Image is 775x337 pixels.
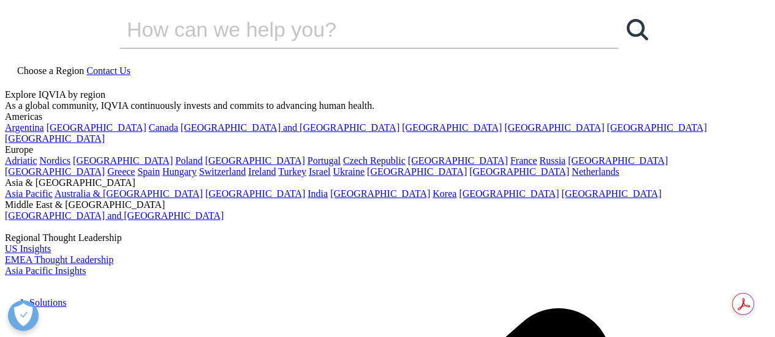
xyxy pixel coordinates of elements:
[469,166,569,177] a: [GEOGRAPHIC_DATA]
[86,65,130,76] a: Contact Us
[308,155,341,166] a: Portugal
[55,188,203,199] a: Australia & [GEOGRAPHIC_DATA]
[47,122,146,133] a: [GEOGRAPHIC_DATA]
[459,188,559,199] a: [GEOGRAPHIC_DATA]
[5,122,44,133] a: Argentina
[29,297,66,308] a: Solutions
[5,89,770,100] div: Explore IQVIA by region
[367,166,467,177] a: [GEOGRAPHIC_DATA]
[181,122,399,133] a: [GEOGRAPHIC_DATA] and [GEOGRAPHIC_DATA]
[5,188,53,199] a: Asia Pacific
[309,166,331,177] a: Israel
[333,166,365,177] a: Ukraine
[627,19,648,40] svg: Search
[205,188,305,199] a: [GEOGRAPHIC_DATA]
[278,166,306,177] a: Turkey
[5,254,113,265] a: EMEA Thought Leadership
[619,11,656,48] a: Search
[8,300,39,331] button: Open Preferences
[149,122,178,133] a: Canada
[343,155,406,166] a: Czech Republic
[119,11,584,48] input: Search
[540,155,566,166] a: Russia
[107,166,135,177] a: Greece
[5,210,224,221] a: [GEOGRAPHIC_DATA] and [GEOGRAPHIC_DATA]
[175,155,202,166] a: Poland
[5,111,770,122] div: Americas
[308,188,328,199] a: India
[205,155,305,166] a: [GEOGRAPHIC_DATA]
[39,155,70,166] a: Nordics
[433,188,456,199] a: Korea
[510,155,537,166] a: France
[17,65,84,76] span: Choose a Region
[5,265,86,276] a: Asia Pacific Insights
[248,166,276,177] a: Ireland
[562,188,662,199] a: [GEOGRAPHIC_DATA]
[5,166,105,177] a: [GEOGRAPHIC_DATA]
[408,155,508,166] a: [GEOGRAPHIC_DATA]
[137,166,159,177] a: Spain
[5,243,51,254] a: US Insights
[607,122,707,133] a: [GEOGRAPHIC_DATA]
[5,232,770,243] div: Regional Thought Leadership
[402,122,502,133] a: [GEOGRAPHIC_DATA]
[330,188,430,199] a: [GEOGRAPHIC_DATA]
[5,199,770,210] div: Middle East & [GEOGRAPHIC_DATA]
[568,155,668,166] a: [GEOGRAPHIC_DATA]
[572,166,619,177] a: Netherlands
[199,166,246,177] a: Switzerland
[504,122,604,133] a: [GEOGRAPHIC_DATA]
[5,133,105,144] a: [GEOGRAPHIC_DATA]
[162,166,197,177] a: Hungary
[5,100,770,111] div: As a global community, IQVIA continuously invests and commits to advancing human health.
[5,155,37,166] a: Adriatic
[5,177,770,188] div: Asia & [GEOGRAPHIC_DATA]
[73,155,173,166] a: [GEOGRAPHIC_DATA]
[5,144,770,155] div: Europe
